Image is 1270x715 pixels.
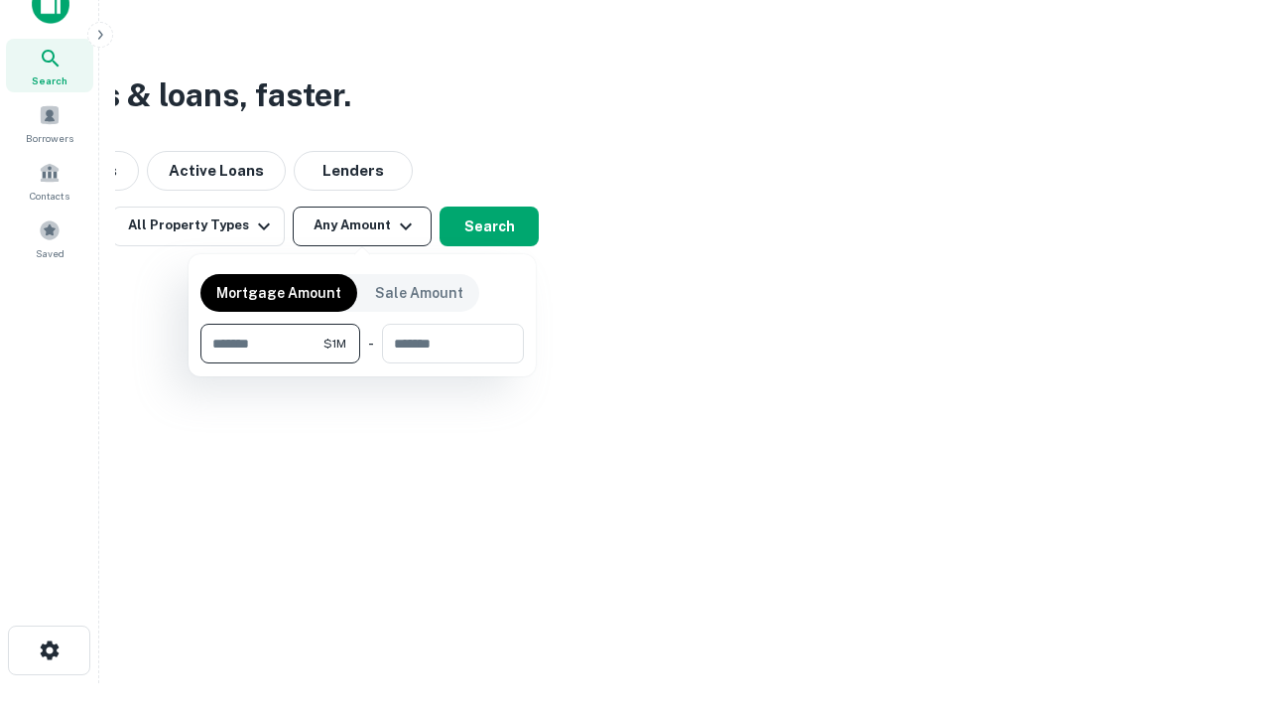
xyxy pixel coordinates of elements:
[323,335,346,353] span: $1M
[375,282,463,304] p: Sale Amount
[216,282,341,304] p: Mortgage Amount
[368,324,374,363] div: -
[1171,493,1270,588] iframe: Chat Widget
